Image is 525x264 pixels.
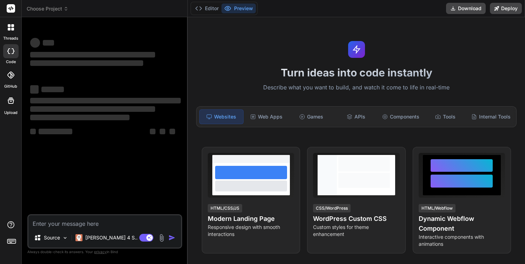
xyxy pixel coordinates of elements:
[170,129,175,134] span: ‌
[85,234,138,241] p: [PERSON_NAME] 4 S..
[424,109,467,124] div: Tools
[168,234,175,241] img: icon
[4,110,18,116] label: Upload
[192,83,521,92] p: Describe what you want to build, and watch it come to life in real-time
[221,4,256,13] button: Preview
[446,3,486,14] button: Download
[245,109,288,124] div: Web Apps
[30,52,155,57] span: ‌
[30,38,40,48] span: ‌
[62,235,68,241] img: Pick Models
[43,40,54,46] span: ‌
[30,60,143,66] span: ‌
[4,83,17,89] label: GitHub
[27,5,68,12] span: Choose Project
[41,87,64,92] span: ‌
[27,249,182,255] p: Always double-check its answers. Your in Bind
[44,234,60,241] p: Source
[39,129,72,134] span: ‌
[419,233,505,248] p: Interactive components with animations
[160,129,165,134] span: ‌
[94,250,107,254] span: privacy
[6,59,16,65] label: code
[199,109,243,124] div: Websites
[30,106,155,112] span: ‌
[208,214,294,224] h4: Modern Landing Page
[75,234,82,241] img: Claude 4 Sonnet
[379,109,422,124] div: Components
[208,204,242,212] div: HTML/CSS/JS
[192,4,221,13] button: Editor
[158,234,166,242] img: attachment
[290,109,333,124] div: Games
[30,115,129,120] span: ‌
[313,224,399,238] p: Custom styles for theme enhancement
[30,85,39,94] span: ‌
[192,66,521,79] h1: Turn ideas into code instantly
[150,129,155,134] span: ‌
[419,214,505,233] h4: Dynamic Webflow Component
[468,109,513,124] div: Internal Tools
[208,224,294,238] p: Responsive design with smooth interactions
[30,98,181,103] span: ‌
[490,3,522,14] button: Deploy
[419,204,456,212] div: HTML/Webflow
[30,129,36,134] span: ‌
[313,204,351,212] div: CSS/WordPress
[3,35,18,41] label: threads
[313,214,399,224] h4: WordPress Custom CSS
[334,109,378,124] div: APIs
